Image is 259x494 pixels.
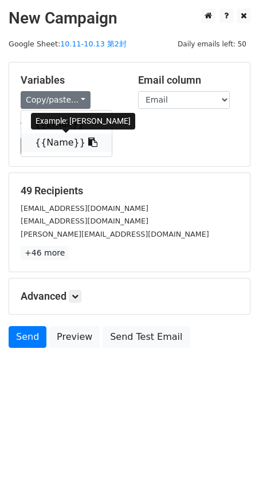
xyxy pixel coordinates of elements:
a: Daily emails left: 50 [174,40,250,48]
a: 10.11-10.13 第2封 [60,40,127,48]
a: {{Name}} [21,134,112,152]
small: Google Sheet: [9,40,127,48]
span: Daily emails left: 50 [174,38,250,50]
a: +46 more [21,246,69,260]
h2: New Campaign [9,9,250,28]
h5: Email column [138,74,238,87]
small: [EMAIL_ADDRESS][DOMAIN_NAME] [21,217,148,225]
small: [PERSON_NAME][EMAIL_ADDRESS][DOMAIN_NAME] [21,230,209,238]
small: [EMAIL_ADDRESS][DOMAIN_NAME] [21,204,148,213]
a: Copy/paste... [21,91,91,109]
a: Send Test Email [103,326,190,348]
h5: Advanced [21,290,238,303]
a: {{Email}} [21,115,112,134]
iframe: Chat Widget [202,439,259,494]
h5: 49 Recipients [21,185,238,197]
div: Example: [PERSON_NAME] [31,113,135,130]
div: 聊天小组件 [202,439,259,494]
a: Send [9,326,46,348]
a: Preview [49,326,100,348]
h5: Variables [21,74,121,87]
